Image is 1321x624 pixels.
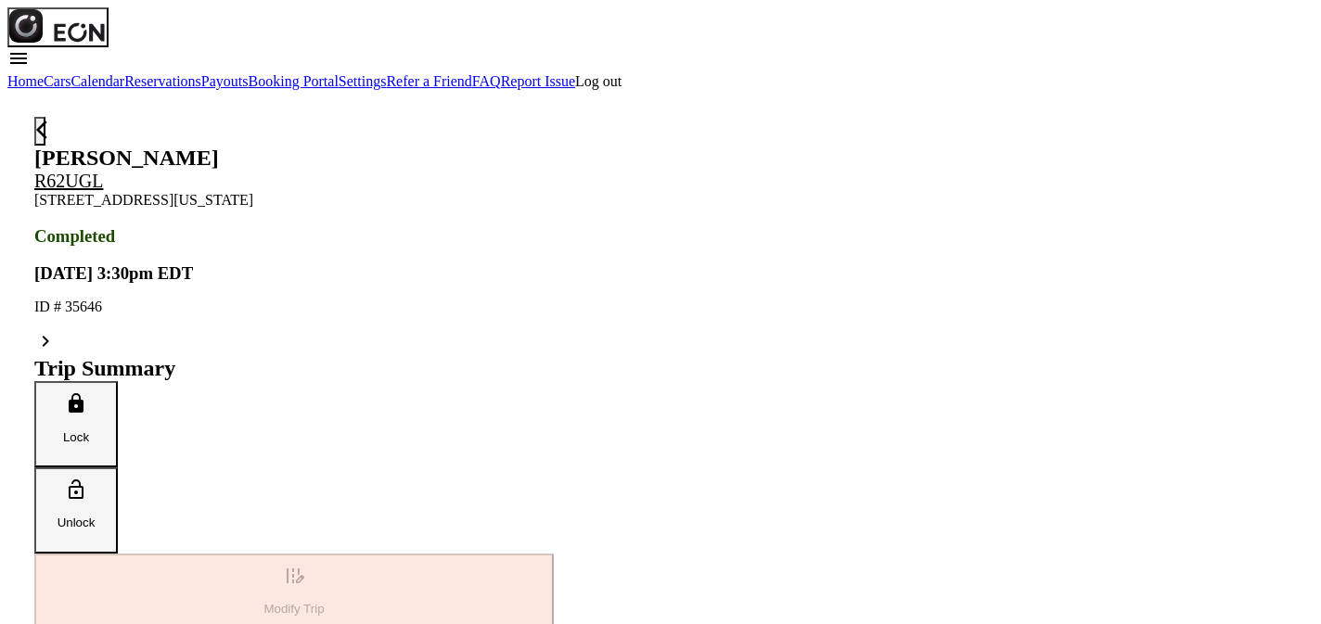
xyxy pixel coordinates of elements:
[34,330,57,352] span: keyboard_arrow_right
[36,119,58,141] span: arrow_back_ios
[45,516,107,529] p: Unlock
[34,263,554,284] h3: [DATE] 3:30pm EDT
[339,73,387,89] a: Settings
[249,73,339,89] a: Booking Portal
[7,47,30,70] span: menu
[7,73,44,89] a: Home
[34,192,554,209] p: [STREET_ADDRESS][US_STATE]
[575,73,622,89] a: Log out
[34,356,554,381] h2: Trip Summary
[201,73,249,89] a: Payouts
[71,73,124,89] a: Calendar
[501,73,575,89] a: Report Issue
[34,146,554,171] h2: [PERSON_NAME]
[44,73,71,89] a: Cars
[34,171,103,191] a: R62UGL
[283,565,305,587] span: edit_road
[34,467,118,554] button: Unlock
[65,392,87,414] span: lock
[45,602,543,616] p: Modify Trip
[386,73,471,89] a: Refer a Friend
[45,430,107,444] p: Lock
[65,478,87,501] span: lock_open
[124,73,201,89] a: Reservations
[472,73,501,89] a: FAQ
[34,299,554,315] p: ID # 35646
[34,226,554,247] h3: Completed
[34,381,118,467] button: Lock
